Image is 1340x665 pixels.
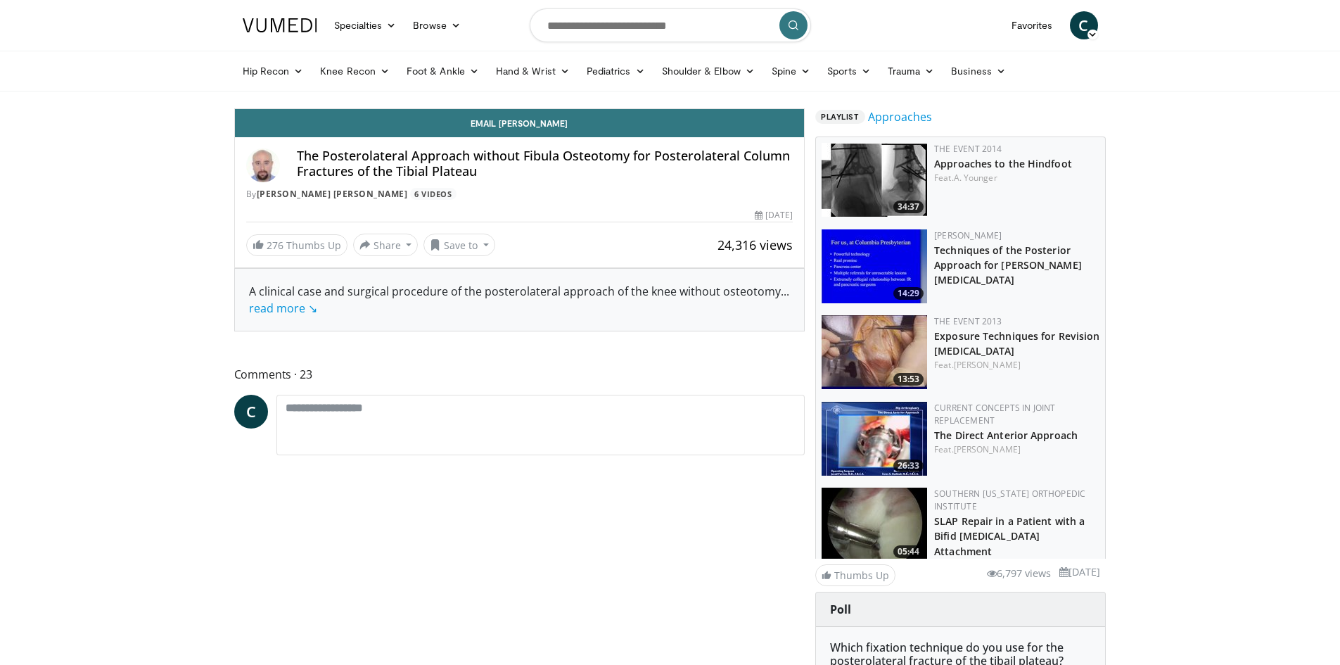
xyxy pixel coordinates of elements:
span: 13:53 [893,373,924,386]
a: read more ↘ [249,300,317,316]
a: Techniques of the Posterior Approach for [PERSON_NAME] [MEDICAL_DATA] [934,243,1082,286]
a: Approaches to the Hindfoot [934,157,1072,170]
button: Share [353,234,419,256]
a: The Direct Anterior Approach [934,429,1078,442]
a: Pediatrics [578,57,653,85]
a: Business [943,57,1014,85]
a: Hand & Wrist [487,57,578,85]
div: By [246,188,793,201]
div: Feat. [934,443,1099,456]
a: Approaches [868,108,932,125]
a: [PERSON_NAME] [934,229,1002,241]
div: A clinical case and surgical procedure of the posterolateral approach of the knee without osteotomy [249,283,791,317]
div: Feat. [934,359,1099,372]
a: 14:29 [822,229,927,303]
a: Spine [763,57,819,85]
a: Thumbs Up [815,564,895,586]
a: 34:37 [822,143,927,217]
a: Browse [404,11,469,39]
a: Favorites [1003,11,1061,39]
div: [DATE] [755,209,793,222]
a: 26:33 [822,402,927,476]
span: 276 [267,239,283,252]
a: 276 Thumbs Up [246,234,347,256]
span: 05:44 [893,545,924,558]
img: 16d600b7-4875-420c-b295-1ea96c16a48f.150x105_q85_crop-smart_upscale.jpg [822,315,927,389]
strong: Poll [830,602,851,617]
a: Current Concepts in Joint Replacement [934,402,1055,426]
img: J9XehesEoQgsycYX4xMDoxOmtxOwKG7D.150x105_q85_crop-smart_upscale.jpg [822,143,927,217]
a: The Event 2014 [934,143,1002,155]
img: 5cb71691-ac8b-4265-bdfe-52a2f1aac2fa.150x105_q85_crop-smart_upscale.jpg [822,488,927,562]
img: -HDyPxAMiGEr7NQ34xMDoxOjBwO2Ktvk.150x105_q85_crop-smart_upscale.jpg [822,402,927,476]
a: Email [PERSON_NAME] [235,109,805,137]
a: Specialties [326,11,405,39]
img: VuMedi Logo [243,18,317,32]
a: Foot & Ankle [398,57,487,85]
li: [DATE] [1059,564,1100,580]
a: Sports [819,57,879,85]
img: Avatar [246,148,280,182]
img: bKdxKv0jK92UJBOH4xMDoxOjB1O8AjAz.150x105_q85_crop-smart_upscale.jpg [822,229,927,303]
a: Hip Recon [234,57,312,85]
a: The Event 2013 [934,315,1002,327]
a: [PERSON_NAME] [954,359,1021,371]
span: 26:33 [893,460,924,472]
a: C [234,395,268,429]
a: [PERSON_NAME] [954,443,1021,455]
a: 05:44 [822,488,927,562]
a: SLAP Repair in a Patient with a Bifid [MEDICAL_DATA] Attachment [934,514,1085,557]
input: Search topics, interventions [530,8,811,42]
a: Trauma [879,57,943,85]
a: Knee Recon [312,57,398,85]
a: [PERSON_NAME] [PERSON_NAME] [257,188,408,200]
h4: The Posterolateral Approach without Fibula Osteotomy for Posterolateral Column Fractures of the T... [297,148,793,179]
span: Playlist [815,110,864,124]
a: Exposure Techniques for Revision [MEDICAL_DATA] [934,329,1099,357]
div: Feat. [934,172,1099,184]
span: Comments 23 [234,365,805,384]
span: 24,316 views [717,236,793,253]
a: 13:53 [822,315,927,389]
li: 6,797 views [987,566,1051,581]
a: 6 Videos [410,188,457,200]
span: 34:37 [893,201,924,213]
button: Save to [423,234,495,256]
a: C [1070,11,1098,39]
span: 14:29 [893,287,924,300]
a: Shoulder & Elbow [653,57,763,85]
a: Southern [US_STATE] Orthopedic Institute [934,488,1085,512]
a: A. Younger [954,172,997,184]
